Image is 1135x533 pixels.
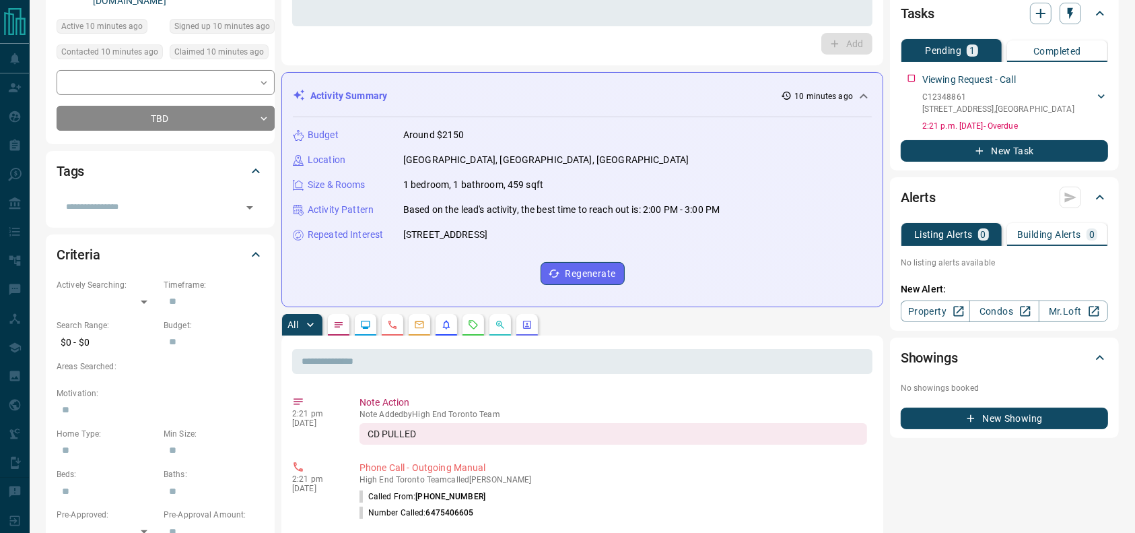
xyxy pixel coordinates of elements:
[914,230,973,239] p: Listing Alerts
[164,468,264,480] p: Baths:
[164,279,264,291] p: Timeframe:
[57,244,100,265] h2: Criteria
[333,319,344,330] svg: Notes
[57,44,163,63] div: Mon Aug 18 2025
[1017,230,1081,239] p: Building Alerts
[495,319,506,330] svg: Opportunities
[901,347,958,369] h2: Showings
[292,474,339,484] p: 2:21 pm
[61,20,143,33] span: Active 10 minutes ago
[308,153,345,167] p: Location
[1039,301,1108,322] a: Mr.Loft
[57,239,264,271] div: Criteria
[922,88,1108,118] div: C12348861[STREET_ADDRESS],[GEOGRAPHIC_DATA]
[414,319,425,330] svg: Emails
[174,20,270,33] span: Signed up 10 minutes ago
[359,396,867,410] p: Note Action
[901,342,1108,374] div: Showings
[522,319,532,330] svg: Agent Actions
[57,19,163,38] div: Mon Aug 18 2025
[292,418,339,428] p: [DATE]
[360,319,371,330] svg: Lead Browsing Activity
[359,507,474,519] p: Number Called:
[901,408,1108,429] button: New Showing
[57,332,157,354] p: $0 - $0
[969,46,975,55] p: 1
[308,203,374,217] p: Activity Pattern
[403,153,689,167] p: [GEOGRAPHIC_DATA], [GEOGRAPHIC_DATA], [GEOGRAPHIC_DATA]
[170,19,275,38] div: Mon Aug 18 2025
[403,128,465,142] p: Around $2150
[981,230,986,239] p: 0
[1089,230,1095,239] p: 0
[922,73,1016,87] p: Viewing Request - Call
[174,45,264,59] span: Claimed 10 minutes ago
[901,187,936,208] h2: Alerts
[57,428,157,440] p: Home Type:
[1033,46,1081,56] p: Completed
[57,106,275,131] div: TBD
[292,409,339,418] p: 2:21 pm
[164,428,264,440] p: Min Size:
[57,319,157,332] p: Search Range:
[441,319,452,330] svg: Listing Alerts
[541,262,625,285] button: Regenerate
[57,160,84,182] h2: Tags
[901,181,1108,214] div: Alerts
[57,155,264,187] div: Tags
[308,128,339,142] p: Budget
[359,461,867,475] p: Phone Call - Outgoing Manual
[901,3,934,24] h2: Tasks
[293,84,872,108] div: Activity Summary10 minutes ago
[922,120,1108,132] p: 2:21 p.m. [DATE] - Overdue
[901,382,1108,394] p: No showings booked
[57,360,264,373] p: Areas Searched:
[969,301,1039,322] a: Condos
[292,484,339,493] p: [DATE]
[359,491,485,503] p: Called From:
[403,228,487,242] p: [STREET_ADDRESS]
[387,319,398,330] svg: Calls
[415,492,485,501] span: [PHONE_NUMBER]
[359,423,867,445] div: CD PULLED
[287,320,298,330] p: All
[403,178,543,192] p: 1 bedroom, 1 bathroom, 459 sqft
[57,509,157,521] p: Pre-Approved:
[468,319,479,330] svg: Requests
[901,282,1108,296] p: New Alert:
[403,203,720,217] p: Based on the lead's activity, the best time to reach out is: 2:00 PM - 3:00 PM
[57,468,157,480] p: Beds:
[901,257,1108,269] p: No listing alerts available
[359,475,867,484] p: High End Toronto Team called [PERSON_NAME]
[61,45,158,59] span: Contacted 10 minutes ago
[164,509,264,521] p: Pre-Approval Amount:
[922,91,1074,103] p: C12348861
[426,508,474,518] span: 6475406605
[925,46,961,55] p: Pending
[901,140,1108,162] button: New Task
[922,103,1074,115] p: [STREET_ADDRESS] , [GEOGRAPHIC_DATA]
[901,301,970,322] a: Property
[240,198,259,217] button: Open
[57,387,264,400] p: Motivation:
[310,89,387,103] p: Activity Summary
[794,90,853,102] p: 10 minutes ago
[359,410,867,419] p: Note Added by High End Toronto Team
[57,279,157,291] p: Actively Searching:
[170,44,275,63] div: Mon Aug 18 2025
[308,178,366,192] p: Size & Rooms
[308,228,383,242] p: Repeated Interest
[164,319,264,332] p: Budget:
